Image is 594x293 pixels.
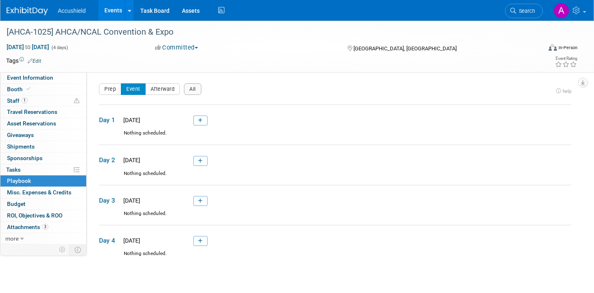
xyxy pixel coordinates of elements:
i: Booth reservation complete [26,87,31,91]
span: ROI, Objectives & ROO [7,212,62,219]
a: ROI, Objectives & ROO [0,210,86,221]
td: Tags [6,57,41,65]
span: [DATE] [121,237,140,244]
span: Playbook [7,177,31,184]
span: [DATE] [DATE] [6,43,49,51]
a: Travel Reservations [0,106,86,118]
button: Committed [152,43,201,52]
div: Nothing scheduled. [99,210,571,224]
span: Day 1 [99,116,120,125]
td: Personalize Event Tab Strip [55,244,70,255]
button: Prep [99,83,121,95]
span: Event Information [7,74,53,81]
a: Event Information [0,72,86,83]
td: Toggle Event Tabs [70,244,87,255]
span: Staff [7,97,28,104]
span: Accushield [58,7,86,14]
a: Edit [28,58,41,64]
img: Alexandria Cantrell [554,3,569,19]
a: Attachments3 [0,222,86,233]
span: Misc. Expenses & Credits [7,189,71,196]
div: [AHCA-1025] AHCA/NCAL Convention & Expo [4,25,529,40]
a: Misc. Expenses & Credits [0,187,86,198]
span: Search [516,8,535,14]
a: more [0,233,86,244]
span: more [5,235,19,242]
img: Format-Inperson.png [549,44,557,51]
button: Afterward [145,83,180,95]
div: Event Format [493,43,577,55]
div: Nothing scheduled. [99,130,571,144]
span: Booth [7,86,32,92]
span: Giveaways [7,132,34,138]
span: Potential Scheduling Conflict -- at least one attendee is tagged in another overlapping event. [74,97,80,105]
span: help [563,88,571,94]
span: Asset Reservations [7,120,56,127]
div: Event Rating [555,57,577,61]
span: [DATE] [121,197,140,204]
button: All [184,83,201,95]
div: Nothing scheduled. [99,170,571,184]
a: Asset Reservations [0,118,86,129]
span: Tasks [6,166,21,173]
span: Shipments [7,143,35,150]
span: [DATE] [121,117,140,123]
span: 1 [21,97,28,104]
a: Tasks [0,164,86,175]
a: Sponsorships [0,153,86,164]
a: Staff1 [0,95,86,106]
a: Booth [0,84,86,95]
span: Budget [7,201,26,207]
span: to [24,44,32,50]
span: Day 3 [99,196,120,205]
button: Event [121,83,146,95]
span: (4 days) [51,45,68,50]
a: Budget [0,198,86,210]
span: Attachments [7,224,48,230]
a: Shipments [0,141,86,152]
a: Search [505,4,543,18]
div: In-Person [558,45,577,51]
span: [GEOGRAPHIC_DATA], [GEOGRAPHIC_DATA] [354,45,457,52]
span: Day 2 [99,156,120,165]
span: [DATE] [121,157,140,163]
img: ExhibitDay [7,7,48,15]
div: Nothing scheduled. [99,250,571,265]
span: Sponsorships [7,155,42,161]
span: Day 4 [99,236,120,245]
a: Giveaways [0,130,86,141]
a: Playbook [0,175,86,187]
span: 3 [42,224,48,230]
span: Travel Reservations [7,109,57,115]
